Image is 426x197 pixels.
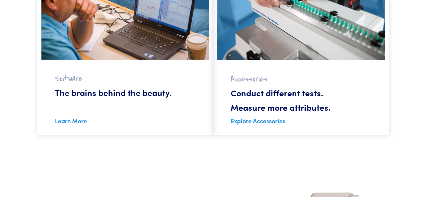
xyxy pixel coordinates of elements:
a: Learn More [55,117,87,125]
h5: The brains behind the beauty. [41,87,172,98]
a: Explore Accessories [231,117,285,125]
h5: Measure more attributes. [217,101,331,113]
h5: Conduct different tests. [217,87,323,99]
h2: Software [41,60,83,84]
h2: Accessories [217,60,268,84]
